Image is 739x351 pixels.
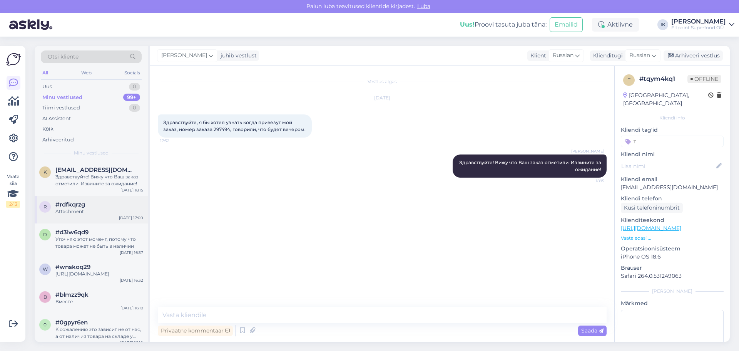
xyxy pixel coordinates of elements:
[415,3,433,10] span: Luba
[120,340,143,346] div: [DATE] 16:10
[6,173,20,208] div: Vaata siia
[460,21,475,28] b: Uus!
[687,75,721,83] span: Offline
[55,201,85,208] span: #rdfkqrzg
[55,319,88,326] span: #0gpyr6en
[621,162,715,170] input: Lisa nimi
[129,104,140,112] div: 0
[161,51,207,60] span: [PERSON_NAME]
[623,91,708,107] div: [GEOGRAPHIC_DATA], [GEOGRAPHIC_DATA]
[42,94,82,101] div: Minu vestlused
[6,52,21,67] img: Askly Logo
[657,19,668,30] div: IK
[158,78,607,85] div: Vestlus algas
[43,169,47,175] span: k
[460,20,547,29] div: Proovi tasuta juba täna:
[42,83,52,91] div: Uus
[459,160,602,172] span: Здравствуйте! Вижу что Ваш заказ отметили. Извините за ожидание!
[158,326,233,336] div: Privaatne kommentaar
[158,94,607,101] div: [DATE]
[590,52,623,60] div: Klienditugi
[119,215,143,221] div: [DATE] 17:00
[621,216,724,224] p: Klienditeekond
[629,51,650,60] span: Russian
[123,94,140,101] div: 99+
[550,17,583,32] button: Emailid
[42,104,80,112] div: Tiimi vestlused
[639,74,687,84] div: # tqym4kq1
[671,18,726,25] div: [PERSON_NAME]
[43,204,47,210] span: r
[43,266,48,272] span: w
[55,208,143,215] div: Attachment
[621,299,724,307] p: Märkmed
[621,245,724,253] p: Operatsioonisüsteem
[664,50,723,61] div: Arhiveeri vestlus
[160,138,189,144] span: 17:52
[55,291,89,298] span: #blmzz9qk
[621,272,724,280] p: Safari 264.0.531249063
[621,136,724,147] input: Lisa tag
[6,201,20,208] div: 2 / 3
[74,149,109,156] span: Minu vestlused
[621,175,724,183] p: Kliendi email
[123,68,142,78] div: Socials
[43,322,47,327] span: 0
[55,229,89,236] span: #d3lw6qd9
[55,298,143,305] div: Вместе
[527,52,546,60] div: Klient
[575,178,604,184] span: 18:15
[621,114,724,121] div: Kliendi info
[120,305,143,311] div: [DATE] 16:19
[621,195,724,203] p: Kliendi telefon
[217,52,257,60] div: juhib vestlust
[671,25,726,31] div: Fitpoint Superfood OÜ
[621,203,683,213] div: Küsi telefoninumbrit
[41,68,50,78] div: All
[553,51,573,60] span: Russian
[55,326,143,340] div: К сожалению это зависит не от нас, а от наличия товара на складе у поставщика.
[671,18,734,31] a: [PERSON_NAME]Fitpoint Superfood OÜ
[163,119,306,132] span: Здравствуйте, я бы хотел узнать когда привезут мой заказ, номер заказа 297494, говорили, что буде...
[42,136,74,144] div: Arhiveeritud
[43,294,47,300] span: b
[42,115,71,123] div: AI Assistent
[55,236,143,250] div: Уточняю этот момент, потому что товара может не быть в наличии
[42,125,54,133] div: Kõik
[48,53,79,61] span: Otsi kliente
[621,288,724,295] div: [PERSON_NAME]
[120,187,143,193] div: [DATE] 18:15
[55,173,143,187] div: Здравствуйте! Вижу что Ваш заказ отметили. Извините за ожидание!
[571,148,604,154] span: [PERSON_NAME]
[120,250,143,255] div: [DATE] 16:37
[55,270,143,277] div: [URL][DOMAIN_NAME]
[581,327,604,334] span: Saada
[80,68,93,78] div: Web
[621,253,724,261] p: iPhone OS 18.6
[621,225,681,232] a: [URL][DOMAIN_NAME]
[129,83,140,91] div: 0
[55,264,90,270] span: #wnskoq29
[592,18,639,32] div: Aktiivne
[43,232,47,237] span: d
[621,150,724,158] p: Kliendi nimi
[120,277,143,283] div: [DATE] 16:32
[55,166,135,173] span: kashevarov2003@inbox.ru
[621,126,724,134] p: Kliendi tag'id
[621,264,724,272] p: Brauser
[621,235,724,242] p: Vaata edasi ...
[628,77,630,83] span: t
[621,183,724,191] p: [EMAIL_ADDRESS][DOMAIN_NAME]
